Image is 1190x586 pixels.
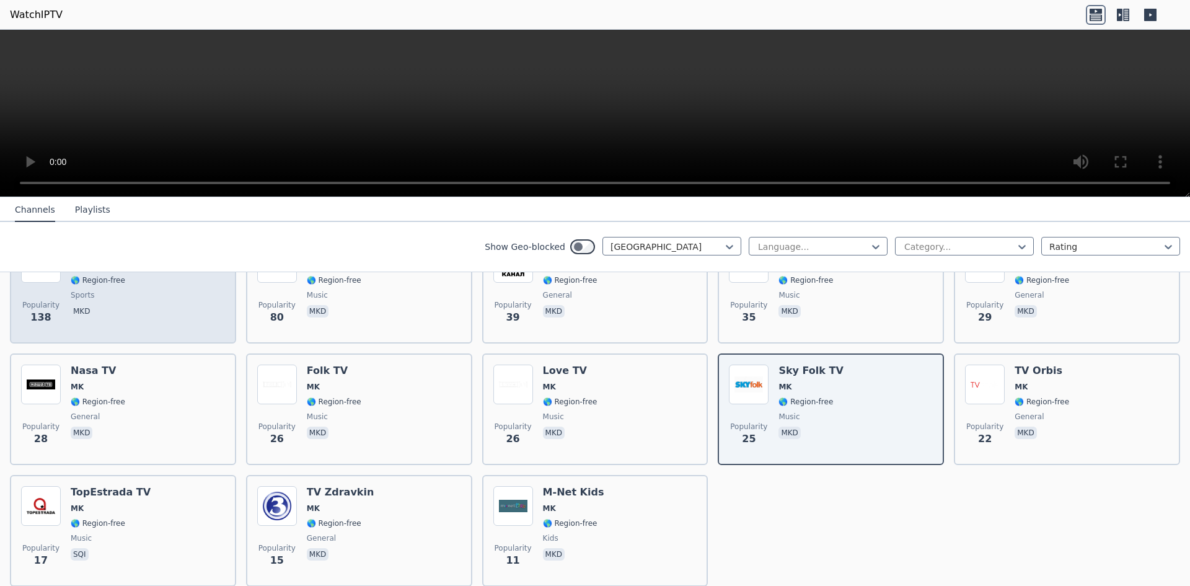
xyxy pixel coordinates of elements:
span: 🌎 Region-free [543,397,597,407]
span: 🌎 Region-free [307,275,361,285]
span: 80 [270,310,284,325]
span: Popularity [495,422,532,432]
p: mkd [1015,427,1036,439]
p: mkd [543,548,565,561]
span: general [543,290,572,300]
p: mkd [71,427,92,439]
span: Popularity [258,422,296,432]
img: TV Zdravkin [257,486,297,526]
span: 🌎 Region-free [543,275,597,285]
span: general [1015,412,1044,422]
img: TopEstrada TV [21,486,61,526]
span: general [307,533,336,543]
span: Popularity [966,300,1003,310]
span: Popularity [966,422,1003,432]
span: Popularity [22,300,59,310]
span: 29 [978,310,992,325]
p: mkd [543,427,565,439]
span: 🌎 Region-free [1015,275,1069,285]
img: Folk TV [257,365,297,404]
p: mkd [307,427,328,439]
img: Sky Folk TV [729,365,769,404]
h6: Sky Folk TV [778,365,843,377]
img: Nasa TV [21,365,61,404]
a: WatchIPTV [10,7,63,22]
span: Popularity [495,300,532,310]
span: 🌎 Region-free [1015,397,1069,407]
h6: Love TV [543,365,597,377]
span: 🌎 Region-free [543,518,597,528]
p: mkd [778,305,800,317]
span: 17 [34,553,48,568]
span: Popularity [22,422,59,432]
span: MK [1015,382,1028,392]
span: MK [543,382,556,392]
span: kids [543,533,558,543]
span: sports [71,290,94,300]
span: MK [71,504,84,513]
span: music [307,290,328,300]
span: 28 [34,432,48,446]
span: general [1015,290,1044,300]
span: music [71,533,92,543]
span: 26 [506,432,519,446]
span: Popularity [495,543,532,553]
p: sqi [71,548,89,561]
p: mkd [307,305,328,317]
span: 15 [270,553,284,568]
span: 25 [742,432,756,446]
p: mkd [543,305,565,317]
span: 🌎 Region-free [307,518,361,528]
img: TV Orbis [965,365,1005,404]
h6: TV Zdravkin [307,486,374,499]
span: 39 [506,310,519,325]
p: mkd [778,427,800,439]
span: MK [778,382,791,392]
p: mkd [71,305,92,317]
p: mkd [1015,305,1036,317]
h6: TopEstrada TV [71,486,151,499]
h6: Folk TV [307,365,361,377]
button: Channels [15,198,55,222]
span: MK [307,504,320,513]
span: music [778,290,800,300]
h6: M-Net Kids [543,486,604,499]
span: Popularity [258,543,296,553]
label: Show Geo-blocked [485,241,565,253]
span: 🌎 Region-free [778,275,833,285]
span: 🌎 Region-free [778,397,833,407]
img: Love TV [493,365,533,404]
p: mkd [307,548,328,561]
span: music [778,412,800,422]
span: music [307,412,328,422]
span: music [543,412,564,422]
span: 🌎 Region-free [71,275,125,285]
span: 🌎 Region-free [307,397,361,407]
button: Playlists [75,198,110,222]
span: 138 [30,310,51,325]
span: 🌎 Region-free [71,397,125,407]
span: MK [543,504,556,513]
span: MK [71,382,84,392]
span: Popularity [258,300,296,310]
span: Popularity [22,543,59,553]
span: Popularity [730,422,767,432]
span: 11 [506,553,519,568]
span: 35 [742,310,756,325]
img: M-Net Kids [493,486,533,526]
h6: TV Orbis [1015,365,1069,377]
span: general [71,412,100,422]
span: MK [307,382,320,392]
span: 22 [978,432,992,446]
span: 🌎 Region-free [71,518,125,528]
span: 26 [270,432,284,446]
h6: Nasa TV [71,365,125,377]
span: Popularity [730,300,767,310]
